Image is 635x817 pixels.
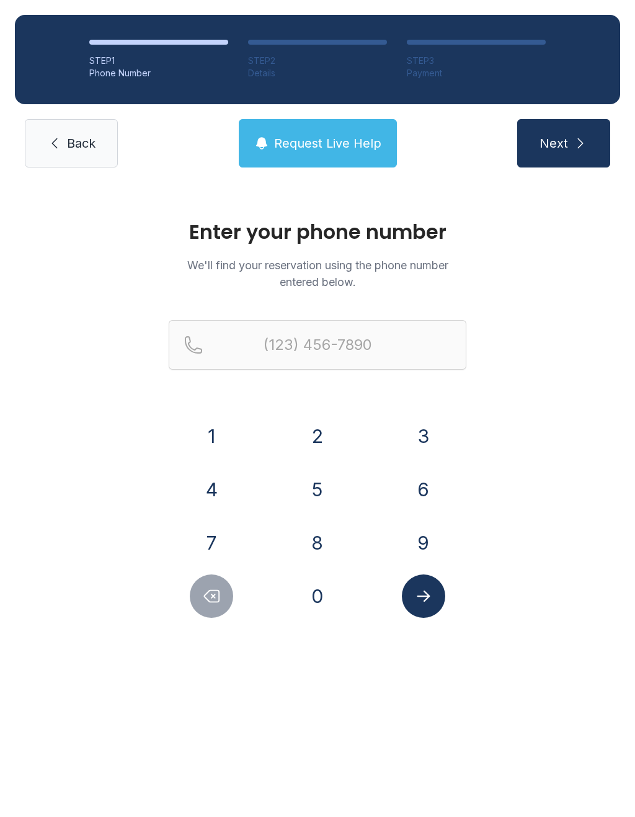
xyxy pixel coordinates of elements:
[296,574,339,618] button: 0
[169,320,466,370] input: Reservation phone number
[407,55,546,67] div: STEP 3
[540,135,568,152] span: Next
[402,521,445,565] button: 9
[274,135,381,152] span: Request Live Help
[296,468,339,511] button: 5
[296,521,339,565] button: 8
[190,468,233,511] button: 4
[402,414,445,458] button: 3
[402,574,445,618] button: Submit lookup form
[169,257,466,290] p: We'll find your reservation using the phone number entered below.
[190,414,233,458] button: 1
[89,55,228,67] div: STEP 1
[248,67,387,79] div: Details
[89,67,228,79] div: Phone Number
[190,574,233,618] button: Delete number
[248,55,387,67] div: STEP 2
[402,468,445,511] button: 6
[67,135,95,152] span: Back
[169,222,466,242] h1: Enter your phone number
[407,67,546,79] div: Payment
[190,521,233,565] button: 7
[296,414,339,458] button: 2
